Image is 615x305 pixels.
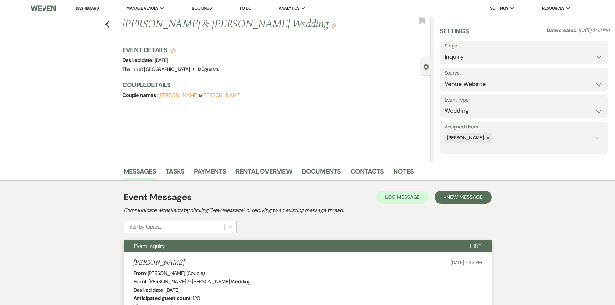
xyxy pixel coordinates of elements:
[547,27,579,34] span: Date created:
[445,133,485,143] div: [PERSON_NAME]
[124,240,460,252] button: Event Inquiry
[239,5,251,11] a: To Do
[122,57,155,64] span: Desired date:
[122,66,190,73] span: The Inn at [GEOGRAPHIC_DATA]
[302,166,341,180] a: Documents
[133,287,163,293] b: Desired date
[331,23,336,28] button: Edit
[470,243,481,249] span: Hide
[133,259,185,267] h5: [PERSON_NAME]
[376,191,429,204] button: Log Message
[279,5,299,12] span: Analytics
[31,2,55,15] img: Weven Logo
[159,93,199,98] button: [PERSON_NAME]
[445,41,603,51] label: Stage:
[445,122,603,132] label: Assigned Users:
[127,223,162,231] div: Filter by topics...
[202,93,242,98] button: [PERSON_NAME]
[122,92,159,98] span: Couple names:
[124,190,192,204] h1: Event Messages
[159,92,242,98] span: &
[133,270,146,277] b: From
[126,5,158,12] span: Manage Venues
[122,46,219,55] h3: Event Details
[122,17,366,32] h1: [PERSON_NAME] & [PERSON_NAME] Wedding
[122,80,424,89] h3: Couple Details
[440,26,469,41] h3: Settings
[155,57,168,64] span: [DATE]
[166,166,184,180] a: Tasks
[445,68,603,78] label: Source:
[236,166,292,180] a: Rental Overview
[446,194,482,200] span: New Message
[124,207,492,214] h2: Communicate with clients by clicking "New Message" or replying to an existing message thread.
[197,66,219,73] span: 120 guests
[435,191,491,204] button: +New Message
[423,63,429,69] button: Close lead details
[133,295,191,301] b: Anticipated guest count
[133,278,147,285] b: Event
[194,166,226,180] a: Payments
[192,5,212,11] a: Bookings
[579,27,609,34] span: [DATE] 2:43 PM
[542,5,564,12] span: Resources
[490,5,508,12] span: Settings
[124,166,156,180] a: Messages
[385,194,420,200] span: Log Message
[134,243,165,249] span: Event Inquiry
[445,96,603,105] label: Event Type:
[351,166,384,180] a: Contacts
[76,5,99,12] a: Dashboard
[393,166,414,180] a: Notes
[451,259,482,265] span: [DATE] 2:43 PM
[460,240,492,252] button: Hide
